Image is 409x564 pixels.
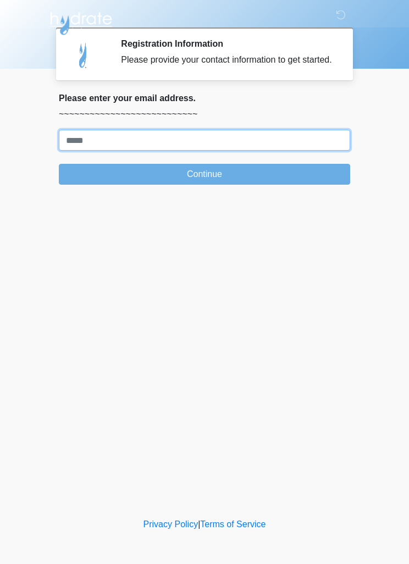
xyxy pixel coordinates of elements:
[143,519,198,529] a: Privacy Policy
[121,53,334,67] div: Please provide your contact information to get started.
[198,519,200,529] a: |
[67,38,100,71] img: Agent Avatar
[59,164,350,185] button: Continue
[48,8,114,36] img: Hydrate IV Bar - Chandler Logo
[200,519,266,529] a: Terms of Service
[59,108,350,121] p: ~~~~~~~~~~~~~~~~~~~~~~~~~~~
[59,93,350,103] h2: Please enter your email address.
